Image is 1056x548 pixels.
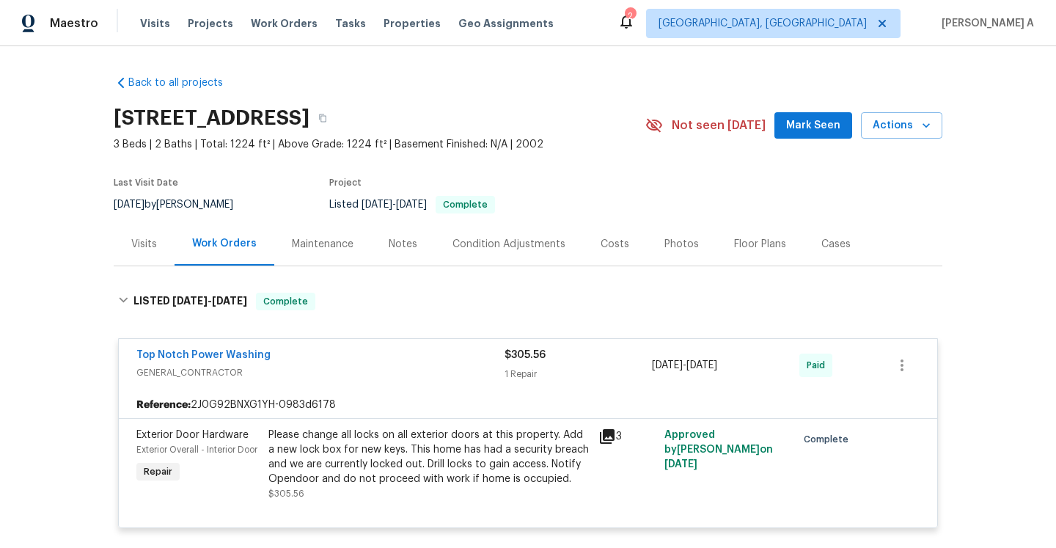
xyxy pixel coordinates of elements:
span: Paid [807,358,831,373]
span: [DATE] [362,200,392,210]
span: - [172,296,247,306]
div: Costs [601,237,629,252]
div: Visits [131,237,157,252]
span: [GEOGRAPHIC_DATA], [GEOGRAPHIC_DATA] [659,16,867,31]
span: [DATE] [114,200,144,210]
span: Tasks [335,18,366,29]
button: Copy Address [309,105,336,131]
span: Properties [384,16,441,31]
span: Geo Assignments [458,16,554,31]
span: Maestro [50,16,98,31]
span: - [652,358,717,373]
div: 1 Repair [505,367,652,381]
div: Cases [821,237,851,252]
span: Work Orders [251,16,318,31]
span: $305.56 [268,489,304,498]
span: Exterior Overall - Interior Door [136,445,257,454]
span: Not seen [DATE] [672,118,766,133]
div: Please change all locks on all exterior doors at this property. Add a new lock box for new keys. ... [268,428,590,486]
span: Approved by [PERSON_NAME] on [664,430,773,470]
span: 3 Beds | 2 Baths | Total: 1224 ft² | Above Grade: 1224 ft² | Basement Finished: N/A | 2002 [114,137,645,152]
span: [DATE] [652,360,683,370]
div: Floor Plans [734,237,786,252]
h6: LISTED [133,293,247,310]
button: Mark Seen [774,112,852,139]
a: Back to all projects [114,76,254,90]
div: 2J0G92BNXG1YH-0983d6178 [119,392,937,418]
span: Complete [804,432,854,447]
div: LISTED [DATE]-[DATE]Complete [114,278,942,325]
span: [DATE] [212,296,247,306]
div: 3 [598,428,656,445]
span: Complete [257,294,314,309]
span: Project [329,178,362,187]
span: - [362,200,427,210]
button: Actions [861,112,942,139]
span: Complete [437,200,494,209]
span: [DATE] [396,200,427,210]
span: Actions [873,117,931,135]
span: Repair [138,464,178,479]
span: [DATE] [686,360,717,370]
b: Reference: [136,398,191,412]
div: Condition Adjustments [452,237,565,252]
span: Visits [140,16,170,31]
span: Projects [188,16,233,31]
a: Top Notch Power Washing [136,350,271,360]
span: [DATE] [664,459,697,470]
div: 2 [625,9,635,23]
span: Exterior Door Hardware [136,430,249,440]
div: Notes [389,237,417,252]
div: Work Orders [192,236,257,251]
span: [DATE] [172,296,208,306]
div: Maintenance [292,237,353,252]
span: GENERAL_CONTRACTOR [136,365,505,380]
span: [PERSON_NAME] A [936,16,1034,31]
span: Listed [329,200,495,210]
div: by [PERSON_NAME] [114,196,251,213]
h2: [STREET_ADDRESS] [114,111,309,125]
div: Photos [664,237,699,252]
span: $305.56 [505,350,546,360]
span: Last Visit Date [114,178,178,187]
span: Mark Seen [786,117,840,135]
